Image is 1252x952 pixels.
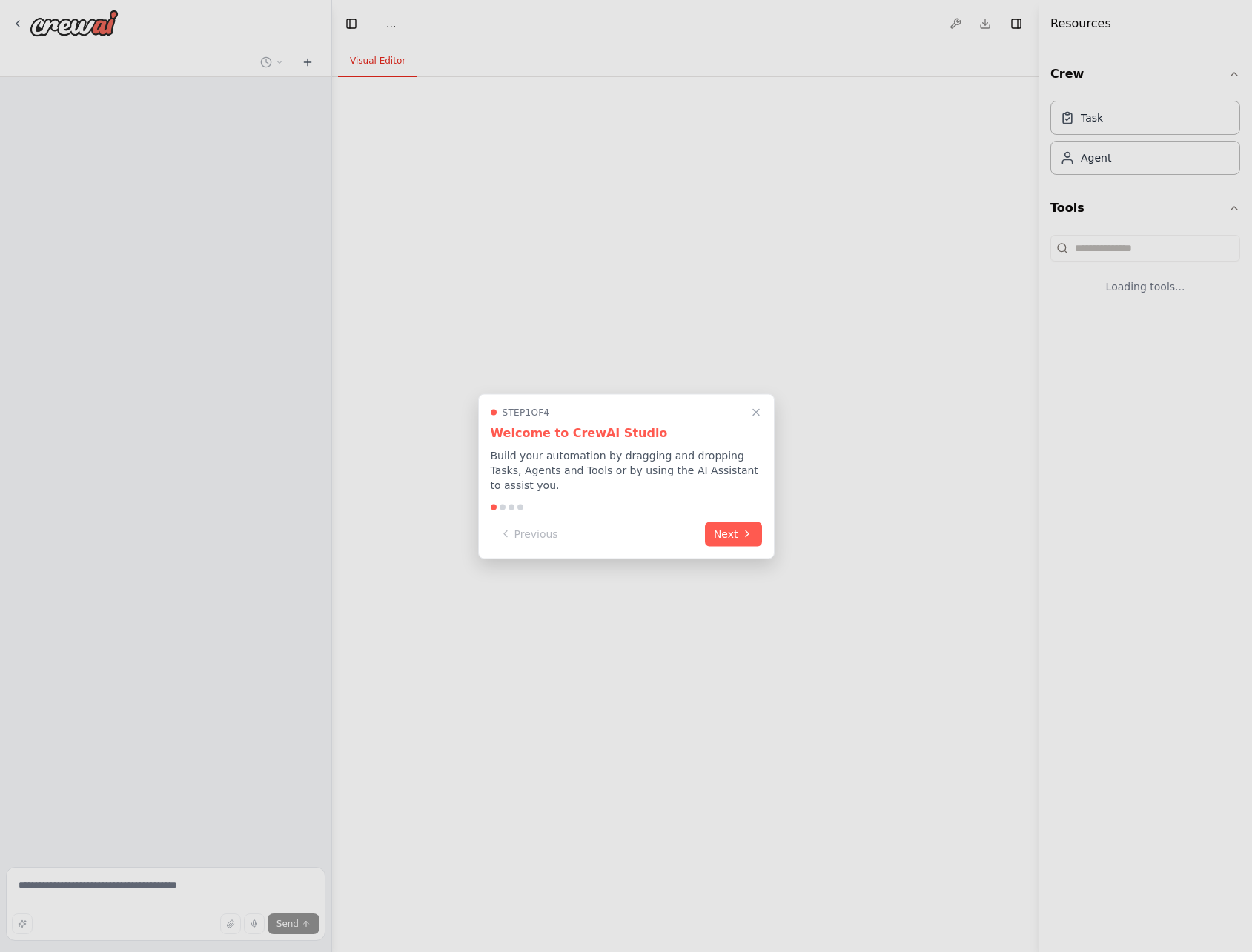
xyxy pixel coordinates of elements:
button: Next [705,522,762,546]
span: Step 1 of 4 [503,406,550,418]
button: Previous [491,522,567,546]
h3: Welcome to CrewAI Studio [491,424,762,442]
p: Build your automation by dragging and dropping Tasks, Agents and Tools or by using the AI Assista... [491,447,762,492]
button: Close walkthrough [747,403,765,421]
button: Hide left sidebar [341,13,362,34]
